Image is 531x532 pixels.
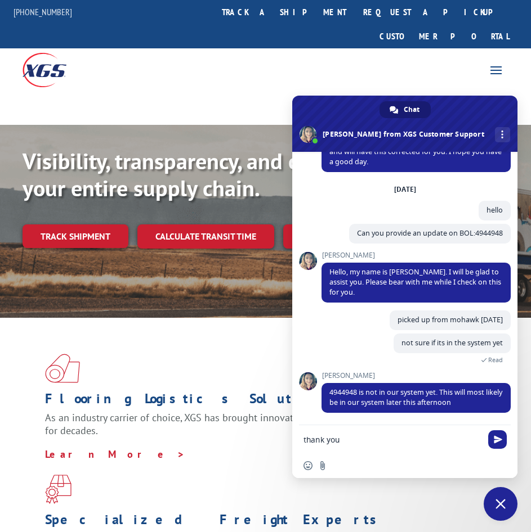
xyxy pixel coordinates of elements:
[45,513,478,532] h1: Specialized Freight Experts
[484,487,517,521] a: Close chat
[23,146,389,202] b: Visibility, transparency, and control for your entire supply chain.
[45,475,72,504] img: xgs-icon-focused-on-flooring-red
[137,224,274,249] a: Calculate transit time
[304,461,313,470] span: Insert an emoji
[371,24,517,48] a: Customer Portal
[322,251,511,259] span: [PERSON_NAME]
[401,338,503,348] span: not sure if its in the system yet
[304,425,484,453] textarea: Compose your message...
[322,372,511,380] span: [PERSON_NAME]
[45,411,465,438] span: As an industry carrier of choice, XGS has brought innovation and dedication to flooring logistics...
[318,461,327,470] span: Send a file
[14,6,72,17] a: [PHONE_NUMBER]
[45,354,80,383] img: xgs-icon-total-supply-chain-intelligence-red
[487,205,503,215] span: hello
[488,430,507,449] span: Send
[380,101,431,118] a: Chat
[394,186,416,193] div: [DATE]
[398,315,503,324] span: picked up from mohawk [DATE]
[283,224,380,249] a: XGS ASSISTANT
[23,224,128,248] a: Track shipment
[329,267,501,297] span: Hello, my name is [PERSON_NAME]. I will be glad to assist you. Please bear with me while I check ...
[45,448,185,461] a: Learn More >
[488,356,503,364] span: Read
[404,101,420,118] span: Chat
[357,228,503,238] span: Can you provide an update on BOL:4944948
[45,392,478,411] h1: Flooring Logistics Solutions
[329,387,502,407] span: 4944948 is not in our system yet. This will most likely be in our system later this afternoon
